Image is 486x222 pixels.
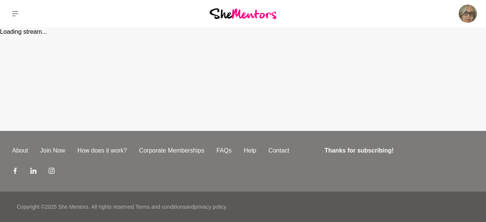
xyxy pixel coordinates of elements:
[71,146,133,155] a: How does it work?
[194,204,226,210] a: privacy policy
[133,146,210,155] a: Corporate Memberships
[135,204,185,210] a: Terms and conditions
[325,146,469,155] h4: Thanks for subscribing!
[17,203,90,211] p: Copyright © 2025 She Mentors .
[210,146,238,155] a: FAQs
[238,146,262,155] a: Help
[6,146,34,155] a: About
[12,167,18,176] a: Facebook
[49,167,55,176] a: Instagram
[210,8,276,19] img: She Mentors Logo
[459,5,477,23] img: Sharon Williams
[262,146,295,155] a: Contact
[91,203,227,211] p: All rights reserved. and .
[34,146,71,155] a: Join Now
[30,167,36,176] a: LinkedIn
